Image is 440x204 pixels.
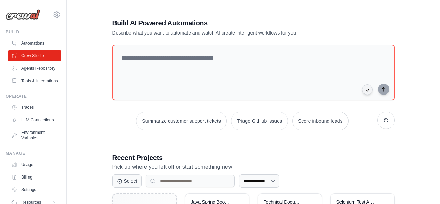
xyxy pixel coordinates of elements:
[8,50,61,61] a: Crew Studio
[112,153,395,163] h3: Recent Projects
[136,112,226,130] button: Summarize customer support tickets
[8,38,61,49] a: Automations
[112,174,142,188] button: Select
[8,102,61,113] a: Traces
[6,9,40,20] img: Logo
[292,112,349,130] button: Score inbound leads
[112,163,395,172] p: Pick up where you left off or start something new
[8,114,61,126] a: LLM Connections
[6,29,61,35] div: Build
[8,184,61,195] a: Settings
[362,84,373,95] button: Click to speak your automation idea
[231,112,288,130] button: Triage GitHub issues
[6,93,61,99] div: Operate
[6,151,61,156] div: Manage
[377,112,395,129] button: Get new suggestions
[8,63,61,74] a: Agents Repository
[8,159,61,170] a: Usage
[112,18,346,28] h1: Build AI Powered Automations
[8,127,61,144] a: Environment Variables
[8,75,61,86] a: Tools & Integrations
[112,29,346,36] p: Describe what you want to automate and watch AI create intelligent workflows for you
[8,172,61,183] a: Billing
